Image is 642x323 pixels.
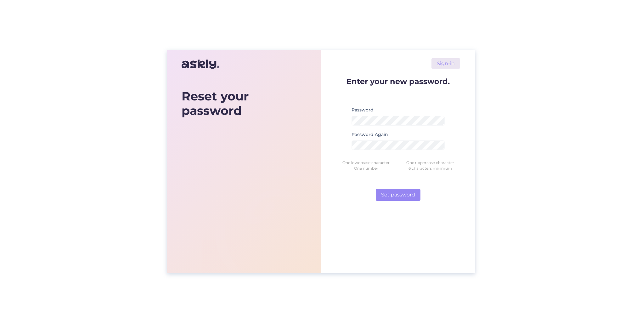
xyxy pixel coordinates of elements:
[398,160,462,166] div: One uppercase character
[334,166,398,171] div: One number
[352,131,388,138] label: Password Again
[336,77,460,85] p: Enter your new password.
[334,160,398,166] div: One lowercase character
[182,57,219,72] img: Askly
[376,189,420,201] button: Set password
[182,89,306,118] div: Reset your password
[352,107,374,113] label: Password
[431,58,460,69] a: Sign-in
[398,166,462,171] div: 6 characters minimum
